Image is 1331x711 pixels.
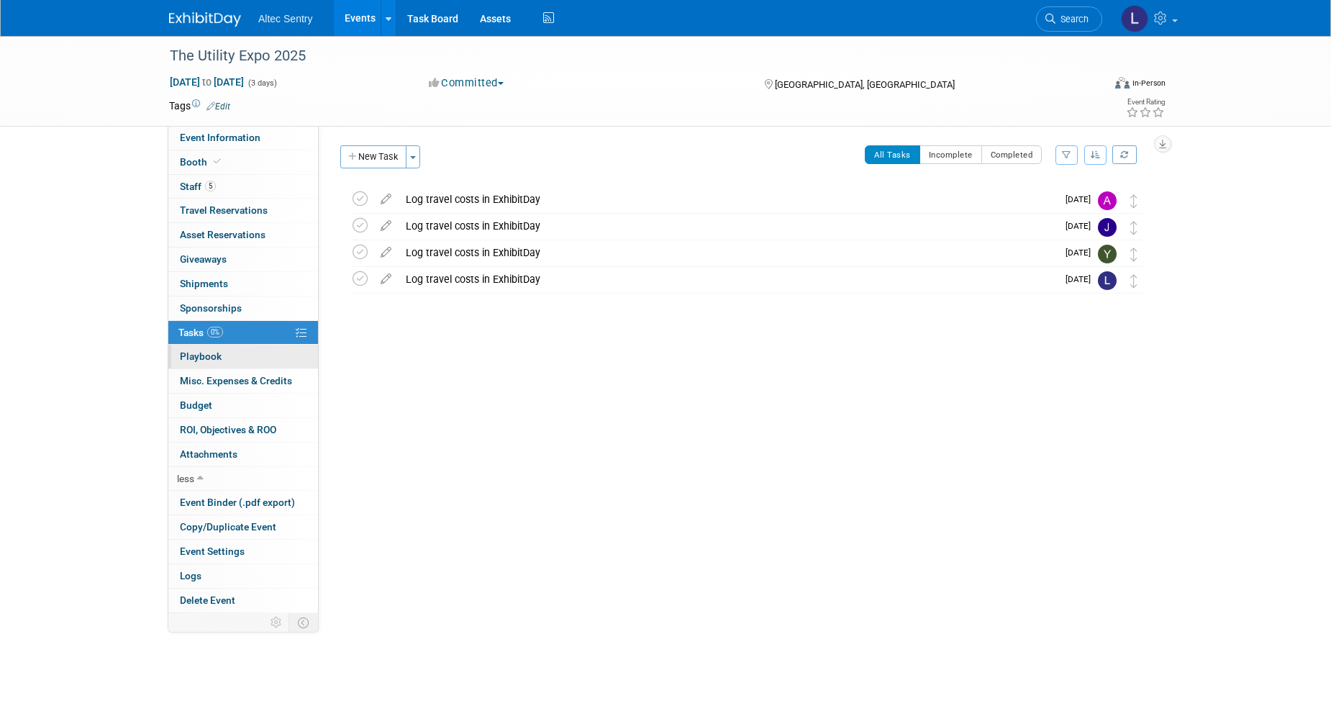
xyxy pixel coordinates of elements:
[865,145,920,164] button: All Tasks
[180,375,292,386] span: Misc. Expenses & Credits
[200,76,214,88] span: to
[1036,6,1102,32] a: Search
[168,175,318,199] a: Staff5
[247,78,277,88] span: (3 days)
[1115,77,1130,89] img: Format-Inperson.png
[168,467,318,491] a: less
[168,443,318,466] a: Attachments
[168,272,318,296] a: Shipments
[373,246,399,259] a: edit
[180,181,216,192] span: Staff
[168,564,318,588] a: Logs
[168,369,318,393] a: Misc. Expenses & Credits
[399,214,1057,238] div: Log travel costs in ExhibitDay
[207,327,223,338] span: 0%
[1112,145,1137,164] a: Refresh
[180,229,265,240] span: Asset Reservations
[1098,245,1117,263] img: Yolanda Kizzard
[1066,274,1098,284] span: [DATE]
[180,204,268,216] span: Travel Reservations
[168,540,318,563] a: Event Settings
[168,321,318,345] a: Tasks0%
[1055,14,1089,24] span: Search
[1130,274,1137,288] i: Move task
[399,187,1057,212] div: Log travel costs in ExhibitDay
[205,181,216,191] span: 5
[180,278,228,289] span: Shipments
[168,296,318,320] a: Sponsorships
[168,394,318,417] a: Budget
[180,132,260,143] span: Event Information
[180,545,245,557] span: Event Settings
[168,150,318,174] a: Booth
[340,145,406,168] button: New Task
[1130,194,1137,208] i: Move task
[775,79,955,90] span: [GEOGRAPHIC_DATA], [GEOGRAPHIC_DATA]
[177,473,194,484] span: less
[981,145,1042,164] button: Completed
[1098,191,1117,210] img: Andy Netzel
[168,199,318,222] a: Travel Reservations
[168,418,318,442] a: ROI, Objectives & ROO
[180,570,201,581] span: Logs
[180,521,276,533] span: Copy/Duplicate Event
[180,448,237,460] span: Attachments
[919,145,982,164] button: Incomplete
[1130,248,1137,261] i: Move task
[424,76,509,91] button: Committed
[1098,218,1117,237] img: Jadyn Domning
[180,424,276,435] span: ROI, Objectives & ROO
[180,594,235,606] span: Delete Event
[1130,221,1137,235] i: Move task
[168,248,318,271] a: Giveaways
[165,43,1081,69] div: The Utility Expo 2025
[169,99,230,113] td: Tags
[399,240,1057,265] div: Log travel costs in ExhibitDay
[180,399,212,411] span: Budget
[168,126,318,150] a: Event Information
[168,589,318,612] a: Delete Event
[373,193,399,206] a: edit
[169,76,245,89] span: [DATE] [DATE]
[1121,5,1148,32] img: Leisa Taylor
[178,327,223,338] span: Tasks
[399,267,1057,291] div: Log travel costs in ExhibitDay
[264,613,289,632] td: Personalize Event Tab Strip
[1017,75,1166,96] div: Event Format
[168,345,318,368] a: Playbook
[180,350,222,362] span: Playbook
[214,158,221,166] i: Booth reservation complete
[168,491,318,515] a: Event Binder (.pdf export)
[180,156,224,168] span: Booth
[1098,271,1117,290] img: Leisa Taylor
[180,253,227,265] span: Giveaways
[1066,194,1098,204] span: [DATE]
[169,12,241,27] img: ExhibitDay
[168,515,318,539] a: Copy/Duplicate Event
[258,13,312,24] span: Altec Sentry
[168,223,318,247] a: Asset Reservations
[1066,221,1098,231] span: [DATE]
[289,613,319,632] td: Toggle Event Tabs
[206,101,230,112] a: Edit
[180,497,295,508] span: Event Binder (.pdf export)
[1066,248,1098,258] span: [DATE]
[1126,99,1165,106] div: Event Rating
[180,302,242,314] span: Sponsorships
[373,273,399,286] a: edit
[373,219,399,232] a: edit
[1132,78,1166,89] div: In-Person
